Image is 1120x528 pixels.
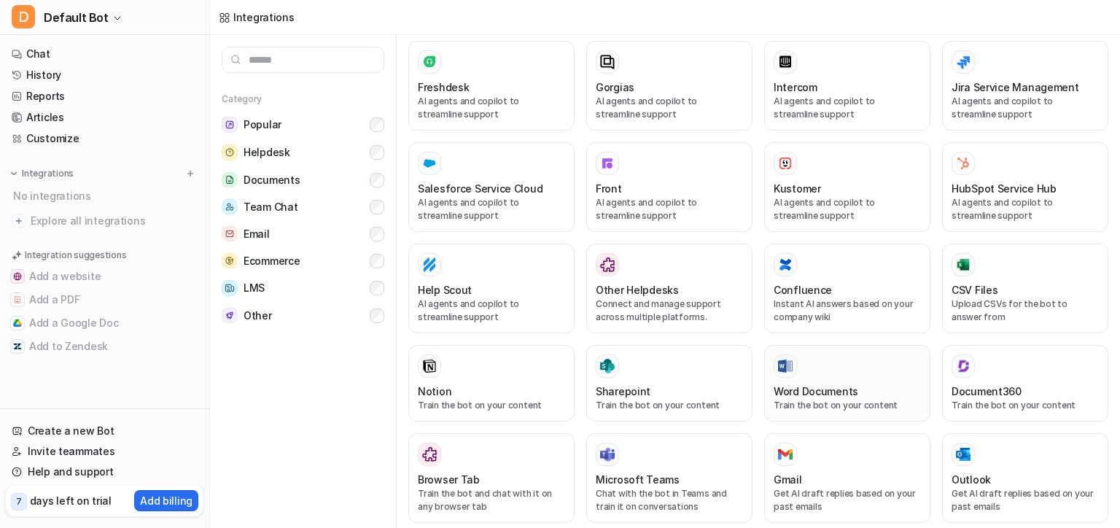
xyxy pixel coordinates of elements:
button: Other HelpdesksOther HelpdesksConnect and manage support across multiple platforms. [586,244,752,333]
img: Documents [222,172,238,187]
img: Add to Zendesk [13,342,22,351]
p: Integrations [22,168,74,179]
a: Chat [6,44,203,64]
span: Team Chat [244,200,297,214]
img: explore all integrations [12,214,26,228]
p: AI agents and copilot to streamline support [774,196,921,222]
button: Help ScoutHelp ScoutAI agents and copilot to streamline support [408,244,575,333]
img: Helpdesk [222,144,238,160]
h3: Front [596,181,622,196]
span: Helpdesk [244,145,290,160]
h3: Sharepoint [596,384,650,399]
h3: Confluence [774,282,832,298]
a: Reports [6,86,203,106]
span: Ecommerce [244,254,300,268]
p: Get AI draft replies based on your past emails [952,487,1099,513]
img: Notion [422,359,437,373]
p: Instant AI answers based on your company wiki [774,298,921,324]
button: IntercomAI agents and copilot to streamline support [764,41,930,131]
img: Document360 [956,359,971,373]
h3: Salesforce Service Cloud [418,181,542,196]
p: AI agents and copilot to streamline support [596,196,743,222]
button: Jira Service ManagementAI agents and copilot to streamline support [942,41,1108,131]
button: DocumentsDocuments [222,166,384,193]
img: Kustomer [778,156,793,171]
span: Default Bot [44,7,109,28]
h3: CSV Files [952,282,997,298]
p: AI agents and copilot to streamline support [418,196,565,222]
p: Get AI draft replies based on your past emails [774,487,921,513]
button: FreshdeskAI agents and copilot to streamline support [408,41,575,131]
p: Connect and manage support across multiple platforms. [596,298,743,324]
button: OtherOther [222,302,384,329]
p: days left on trial [30,493,112,508]
span: LMS [244,281,265,295]
h3: Jira Service Management [952,79,1079,95]
img: Word Documents [778,360,793,373]
button: EmailEmail [222,220,384,247]
a: Customize [6,128,203,149]
img: Gmail [778,449,793,460]
p: AI agents and copilot to streamline support [952,95,1099,121]
p: AI agents and copilot to streamline support [418,95,565,121]
p: Chat with the bot in Teams and train it on conversations [596,487,743,513]
img: Team Chat [222,199,238,214]
img: Outlook [956,448,971,462]
img: Salesforce Service Cloud [422,156,437,171]
button: ConfluenceConfluenceInstant AI answers based on your company wiki [764,244,930,333]
h3: Intercom [774,79,817,95]
button: Add to ZendeskAdd to Zendesk [6,335,203,358]
img: Other [222,308,238,323]
img: Email [222,226,238,241]
h3: Browser Tab [418,472,480,487]
span: Email [244,227,270,241]
img: Add a Google Doc [13,319,22,327]
h5: Category [222,93,384,105]
img: Browser Tab [422,447,437,462]
p: Add billing [140,493,192,508]
img: Popular [222,117,238,133]
span: D [12,5,35,28]
button: NotionNotionTrain the bot on your content [408,345,575,422]
p: Train the bot on your content [596,399,743,412]
button: Salesforce Service Cloud Salesforce Service CloudAI agents and copilot to streamline support [408,142,575,232]
button: OutlookOutlookGet AI draft replies based on your past emails [942,433,1108,523]
img: menu_add.svg [185,168,195,179]
button: Document360Document360Train the bot on your content [942,345,1108,422]
button: Add a PDFAdd a PDF [6,288,203,311]
img: LMS [222,280,238,296]
p: Integration suggestions [25,249,126,262]
h3: Gmail [774,472,802,487]
span: Documents [244,173,300,187]
img: Add a PDF [13,295,22,304]
button: EcommerceEcommerce [222,247,384,274]
p: Train the bot and chat with it on any browser tab [418,487,565,513]
button: Integrations [6,166,78,181]
span: Explore all integrations [31,209,198,233]
h3: HubSpot Service Hub [952,181,1057,196]
p: Upload CSVs for the bot to answer from [952,298,1099,324]
p: AI agents and copilot to streamline support [596,95,743,121]
a: Integrations [219,9,295,25]
a: Articles [6,107,203,128]
img: Help Scout [422,257,437,272]
img: Sharepoint [600,359,615,373]
button: GmailGmailGet AI draft replies based on your past emails [764,433,930,523]
a: Create a new Bot [6,421,203,441]
img: Confluence [778,257,793,272]
h3: Gorgias [596,79,634,95]
button: Add billing [134,490,198,511]
h3: Microsoft Teams [596,472,680,487]
button: PopularPopular [222,111,384,139]
img: Front [600,156,615,171]
p: Train the bot on your content [952,399,1099,412]
img: HubSpot Service Hub [956,156,971,171]
h3: Other Helpdesks [596,282,679,298]
img: Other Helpdesks [600,257,615,272]
a: Explore all integrations [6,211,203,231]
button: CSV FilesCSV FilesUpload CSVs for the bot to answer from [942,244,1108,333]
h3: Outlook [952,472,991,487]
img: CSV Files [956,257,971,272]
p: Train the bot on your content [418,399,565,412]
p: AI agents and copilot to streamline support [418,298,565,324]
